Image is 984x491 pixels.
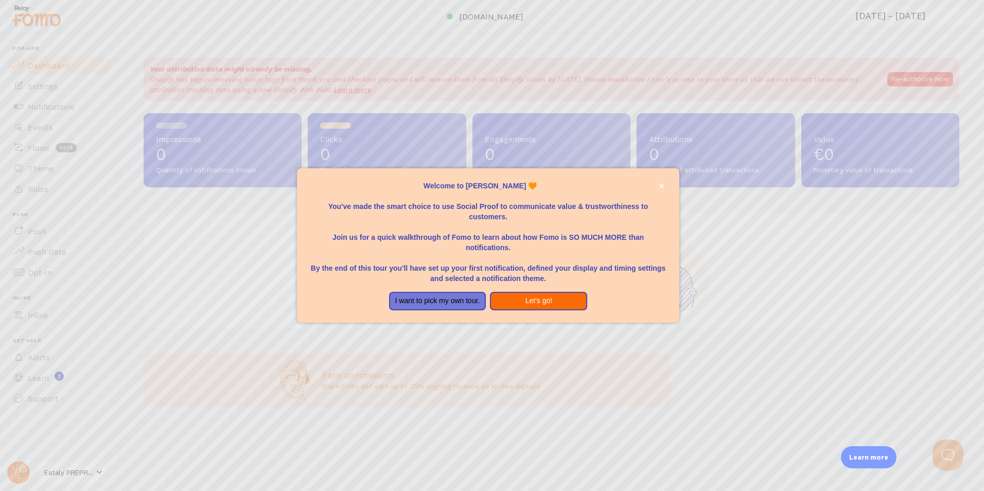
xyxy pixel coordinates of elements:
button: Let's go! [490,292,587,310]
div: Learn more [841,446,897,468]
p: Welcome to [PERSON_NAME] 🧡 [309,181,667,191]
button: close, [656,181,667,191]
p: Join us for a quick walkthrough of Fomo to learn about how Fomo is SO MUCH MORE than notifications. [309,222,667,253]
div: Welcome to Fomo, Andrea Sclauzero 🧡You&amp;#39;ve made the smart choice to use Social Proof to co... [297,168,679,323]
p: Learn more [849,452,888,462]
button: I want to pick my own tour. [389,292,486,310]
p: You've made the smart choice to use Social Proof to communicate value & trustworthiness to custom... [309,191,667,222]
p: By the end of this tour you'll have set up your first notification, defined your display and timi... [309,253,667,284]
